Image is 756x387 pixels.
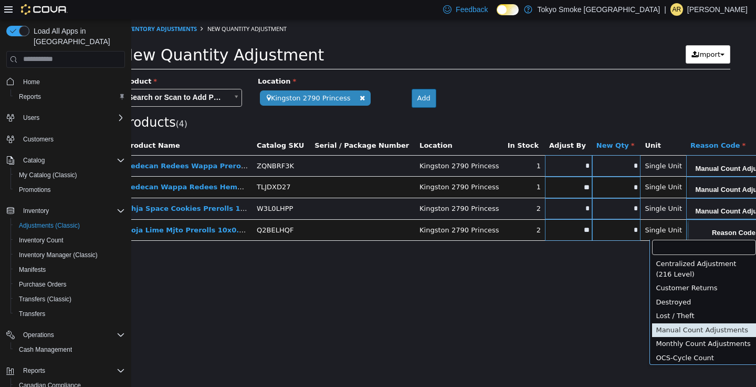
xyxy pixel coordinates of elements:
button: Reports [19,364,49,377]
span: Reports [15,90,125,103]
button: Home [2,74,129,89]
span: Load All Apps in [GEOGRAPHIC_DATA] [29,26,125,47]
span: Users [23,114,39,122]
span: Inventory [23,207,49,215]
span: Adjustments (Classic) [15,219,125,232]
span: Inventory Manager (Classic) [19,251,98,259]
p: [PERSON_NAME] [687,3,748,16]
span: Manifests [19,266,46,274]
button: Inventory [19,205,53,217]
span: AR [673,3,681,16]
div: Manual Count Adjustments [521,304,625,318]
div: OCS-Cycle Count [521,332,625,346]
span: Transfers (Classic) [19,295,71,303]
button: Customers [2,131,129,147]
span: Catalog [23,156,45,165]
button: Catalog [2,153,129,168]
a: Home [19,76,44,88]
span: Inventory Count [19,236,64,245]
span: Cash Management [19,345,72,354]
div: Angela Rowlands [670,3,683,16]
button: Reports [10,89,129,104]
button: Adjustments (Classic) [10,218,129,233]
span: Transfers [19,310,45,318]
span: Purchase Orders [19,280,67,289]
img: Cova [21,4,68,15]
span: Purchase Orders [15,278,125,291]
p: Tokyo Smoke [GEOGRAPHIC_DATA] [538,3,660,16]
button: Inventory Manager (Classic) [10,248,129,262]
span: Customers [23,135,54,144]
span: Manifests [15,263,125,276]
button: Transfers (Classic) [10,292,129,307]
span: Reports [23,366,45,375]
p: | [664,3,666,16]
button: Operations [2,328,129,342]
span: Promotions [15,184,125,196]
span: Promotions [19,186,51,194]
span: Operations [19,329,125,341]
button: Manifests [10,262,129,277]
div: Customer Returns [521,262,625,276]
div: Destroyed [521,276,625,290]
a: Promotions [15,184,55,196]
button: Catalog [19,154,49,167]
a: Reports [15,90,45,103]
span: My Catalog (Classic) [15,169,125,181]
button: Cash Management [10,342,129,357]
span: Home [23,78,40,86]
a: My Catalog (Classic) [15,169,81,181]
span: Operations [23,331,54,339]
button: My Catalog (Classic) [10,168,129,182]
a: Manifests [15,263,50,276]
button: Users [19,111,44,124]
span: Users [19,111,125,124]
span: Transfers (Classic) [15,293,125,305]
span: Customers [19,133,125,146]
a: Adjustments (Classic) [15,219,84,232]
a: Inventory Count [15,234,68,247]
button: Promotions [10,182,129,197]
span: Home [19,75,125,88]
a: Customers [19,133,58,146]
button: Inventory [2,203,129,218]
a: Transfers (Classic) [15,293,76,305]
div: Centralized Adjustment (216 Level) [521,238,625,262]
span: Inventory [19,205,125,217]
span: Inventory Manager (Classic) [15,249,125,261]
button: Reports [2,363,129,378]
button: Inventory Count [10,233,129,248]
a: Inventory Manager (Classic) [15,249,102,261]
span: Cash Management [15,343,125,356]
span: My Catalog (Classic) [19,171,77,179]
a: Cash Management [15,343,76,356]
div: Monthly Count Adjustments [521,318,625,332]
span: Inventory Count [15,234,125,247]
input: Dark Mode [497,4,519,15]
span: Reports [19,93,41,101]
div: Lost / Theft [521,290,625,304]
span: Feedback [456,4,488,15]
span: Reports [19,364,125,377]
span: Transfers [15,308,125,320]
button: Transfers [10,307,129,321]
span: Catalog [19,154,125,167]
span: Adjustments (Classic) [19,221,80,230]
a: Purchase Orders [15,278,71,291]
button: Users [2,110,129,125]
a: Transfers [15,308,49,320]
button: Operations [19,329,58,341]
button: Purchase Orders [10,277,129,292]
